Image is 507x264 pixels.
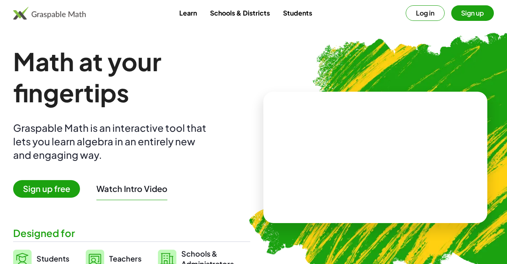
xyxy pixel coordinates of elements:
h1: Math at your fingertips [13,46,250,108]
div: Graspable Math is an interactive tool that lets you learn algebra in an entirely new and engaging... [13,121,210,162]
a: Schools & Districts [203,5,276,20]
button: Sign up [451,5,494,21]
a: Students [276,5,319,20]
div: Designed for [13,226,250,240]
button: Log in [406,5,445,21]
video: What is this? This is dynamic math notation. Dynamic math notation plays a central role in how Gr... [314,126,437,188]
button: Watch Intro Video [96,183,167,194]
a: Learn [173,5,203,20]
span: Students [37,254,69,263]
span: Teachers [109,254,142,263]
span: Sign up free [13,180,80,198]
